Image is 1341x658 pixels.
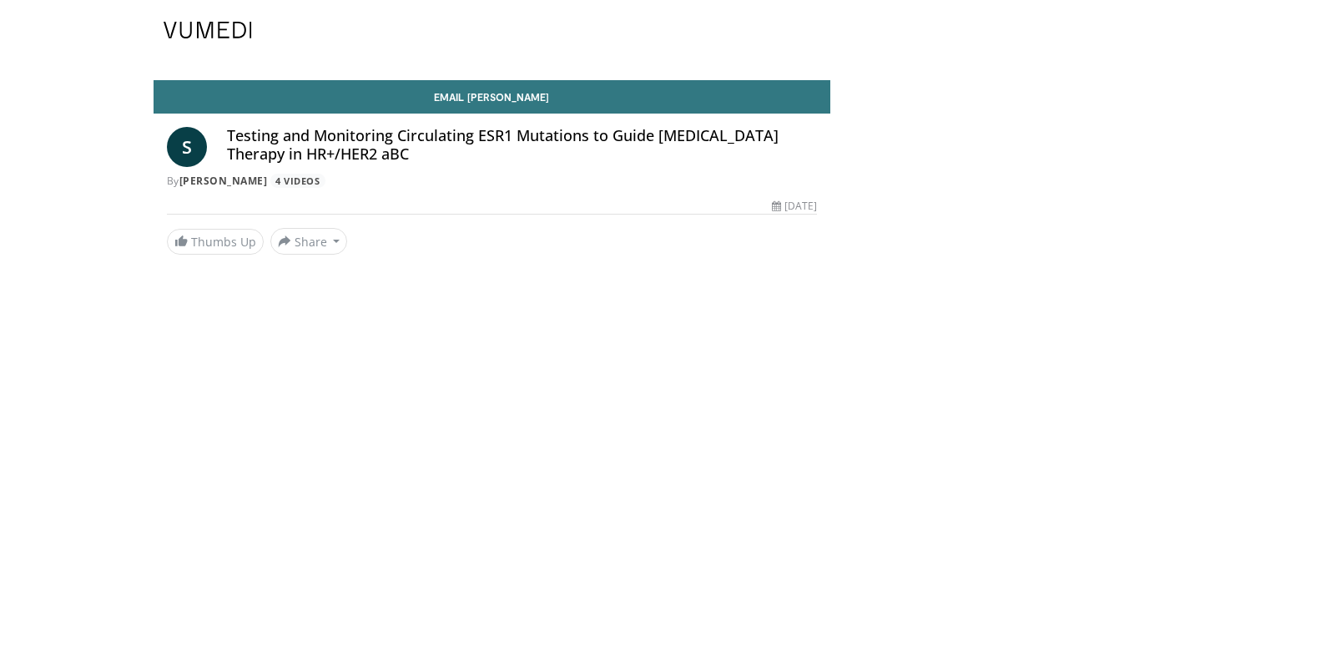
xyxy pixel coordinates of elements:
div: [DATE] [772,199,817,214]
a: [PERSON_NAME] [179,174,268,188]
img: VuMedi Logo [164,22,252,38]
button: Share [270,228,348,255]
a: 4 Videos [270,174,325,188]
h4: Testing and Monitoring Circulating ESR1 Mutations to Guide [MEDICAL_DATA] Therapy in HR+/HER2 aBC [227,127,818,163]
a: Email [PERSON_NAME] [154,80,831,114]
a: Thumbs Up [167,229,264,255]
a: S [167,127,207,167]
div: By [167,174,818,189]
